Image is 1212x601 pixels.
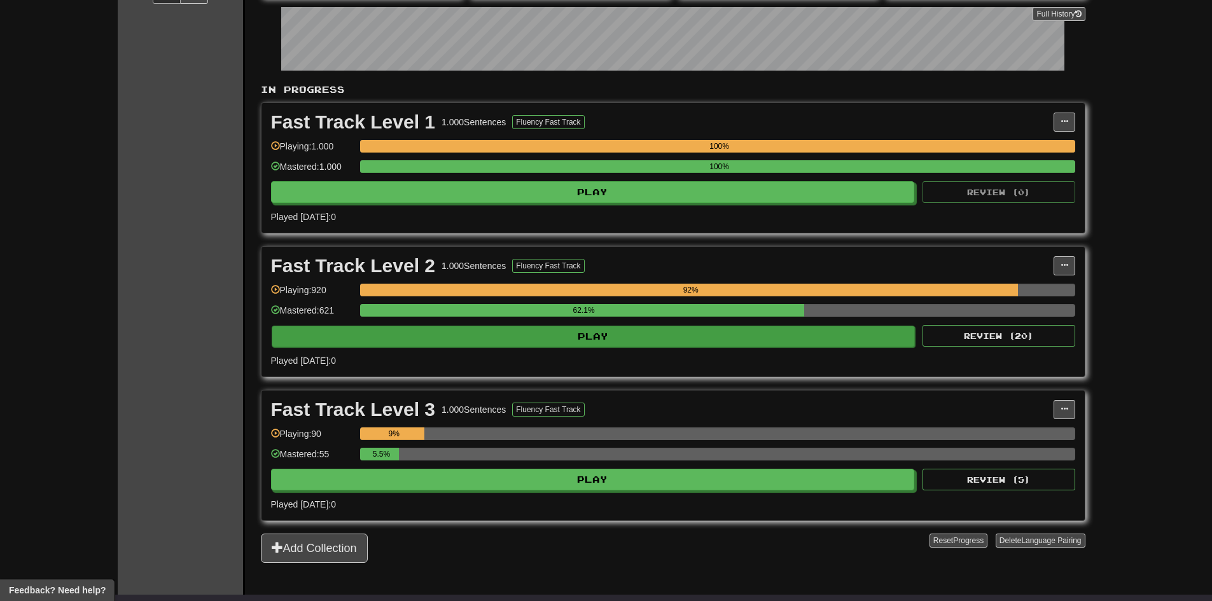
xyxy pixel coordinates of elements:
p: In Progress [261,83,1085,96]
div: Playing: 920 [271,284,354,305]
div: Mastered: 621 [271,304,354,325]
div: Playing: 90 [271,427,354,448]
div: Mastered: 55 [271,448,354,469]
span: Language Pairing [1021,536,1081,545]
button: ResetProgress [930,534,987,548]
div: 1.000 Sentences [442,403,506,416]
div: 9% [364,427,424,440]
span: Played [DATE]: 0 [271,499,336,509]
div: 5.5% [364,448,400,460]
div: 1.000 Sentences [442,259,506,272]
div: Fast Track Level 3 [271,400,436,419]
a: Full History [1033,7,1085,21]
span: Played [DATE]: 0 [271,212,336,222]
button: Play [272,326,916,347]
button: Play [271,181,915,203]
div: Fast Track Level 1 [271,113,436,132]
div: Fast Track Level 2 [271,256,436,275]
div: 100% [364,160,1075,173]
span: Progress [953,536,984,545]
button: Review (0) [923,181,1075,203]
div: 100% [364,140,1075,153]
div: 1.000 Sentences [442,116,506,128]
div: 62.1% [364,304,804,317]
span: Played [DATE]: 0 [271,356,336,366]
div: Playing: 1.000 [271,140,354,161]
div: 92% [364,284,1018,296]
button: Add Collection [261,534,368,563]
span: Open feedback widget [9,584,106,597]
button: Fluency Fast Track [512,115,584,129]
button: Fluency Fast Track [512,259,584,273]
button: Review (5) [923,469,1075,490]
button: Play [271,469,915,490]
button: Fluency Fast Track [512,403,584,417]
button: DeleteLanguage Pairing [996,534,1085,548]
div: Mastered: 1.000 [271,160,354,181]
button: Review (20) [923,325,1075,347]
